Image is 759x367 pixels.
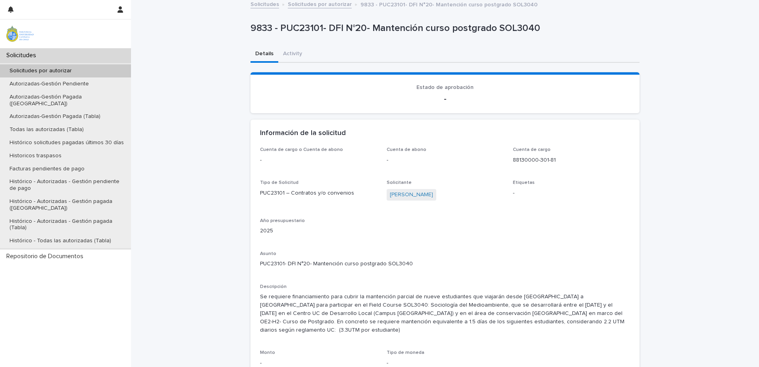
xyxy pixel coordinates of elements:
span: Cuenta de cargo o Cuenta de abono [260,147,343,152]
span: Cuenta de cargo [513,147,551,152]
button: Details [250,46,278,63]
span: Asunto [260,251,276,256]
p: - [387,156,504,164]
span: Cuenta de abono [387,147,426,152]
p: Histórico - Autorizadas - Gestión pagada (Tabla) [3,218,131,232]
h2: Información de la solicitud [260,129,346,138]
p: 88130000-301-81 [513,156,630,164]
span: Monto [260,350,275,355]
p: Solicitudes por autorizar [3,68,78,74]
span: Tipo de moneda [387,350,424,355]
span: Descripción [260,284,287,289]
span: Estado de aprobación [416,85,474,90]
p: 9833 - PUC23101- DFI N°20- Mantención curso postgrado SOL3040 [250,23,636,34]
p: - [513,189,630,197]
p: - [260,94,630,104]
p: Repositorio de Documentos [3,253,90,260]
p: PUC23101- DFI N°20- Mantención curso postgrado SOL3040 [260,260,630,268]
p: PUC23101 – Contratos y/o convenios [260,189,377,197]
span: Solicitante [387,180,412,185]
p: Historicos traspasos [3,153,68,159]
p: Autorizadas-Gestión Pagada ([GEOGRAPHIC_DATA]) [3,94,131,107]
p: Todas las autorizadas (Tabla) [3,126,90,133]
p: Histórico - Autorizadas - Gestión pendiente de pago [3,178,131,192]
span: Año presupuestario [260,218,305,223]
span: Tipo de Solicitud [260,180,299,185]
p: - [260,156,377,164]
p: 2025 [260,227,377,235]
span: Etiquetas [513,180,535,185]
p: Histórico solicitudes pagadas últimos 30 días [3,139,130,146]
p: Histórico - Todas las autorizadas (Tabla) [3,238,118,244]
img: iqsleoUpQLaG7yz5l0jK [6,26,34,42]
p: Solicitudes [3,52,42,59]
p: Autorizadas-Gestión Pendiente [3,81,95,87]
p: Facturas pendientes de pago [3,166,91,172]
a: [PERSON_NAME] [390,191,433,199]
p: Autorizadas-Gestión Pagada (Tabla) [3,113,107,120]
p: Histórico - Autorizadas - Gestión pagada ([GEOGRAPHIC_DATA]) [3,198,131,212]
p: Se requiere financiamiento para cubrir la mantención parcial de nueve estudiantes que viajarán de... [260,293,630,334]
button: Activity [278,46,307,63]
